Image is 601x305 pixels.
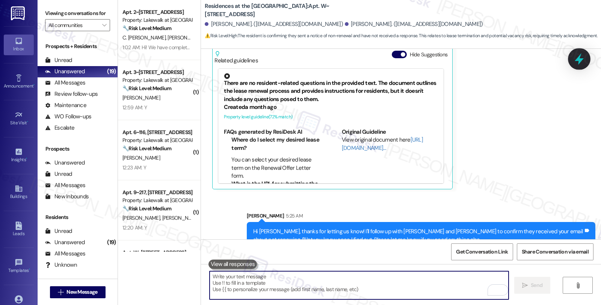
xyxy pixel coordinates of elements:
[205,2,355,18] b: Residences at the [GEOGRAPHIC_DATA]: Apt. W~[STREET_ADDRESS]
[122,128,192,136] div: Apt. 6~116, [STREET_ADDRESS]
[4,145,34,166] a: Insights •
[224,103,438,111] div: Created a month ago
[342,136,438,152] div: View original document here
[48,19,98,31] input: All communities
[122,224,147,231] div: 12:20 AM: Y
[284,212,302,220] div: 5:25 AM
[122,25,171,32] strong: 🔧 Risk Level: Medium
[45,124,74,132] div: Escalate
[122,189,192,196] div: Apt. 9~217, [STREET_ADDRESS]
[122,85,171,92] strong: 🔧 Risk Level: Medium
[50,286,106,298] button: New Message
[105,237,118,248] div: (19)
[105,66,118,77] div: (19)
[45,79,85,87] div: All Messages
[45,159,85,167] div: Unanswered
[253,228,583,244] div: Hi [PERSON_NAME], thanks for letting us know! I'll follow up with [PERSON_NAME] and [PERSON_NAME]...
[224,113,438,121] div: Property level guideline ( 72 % match)
[210,271,509,299] textarea: To enrich screen reader interactions, please activate Accessibility in Grammarly extension settings
[45,261,77,269] div: Unknown
[102,22,106,28] i: 
[29,267,30,272] span: •
[4,219,34,240] a: Leads
[122,8,192,16] div: Apt. 2~[STREET_ADDRESS]
[342,136,423,151] a: [URL][DOMAIN_NAME]…
[231,136,320,152] li: Where do I select my desired lease term?
[45,56,72,64] div: Unread
[205,32,597,40] span: : The resident is confirming they sent a notice of non-renewal and have not received a response. ...
[514,277,551,294] button: Send
[224,128,302,136] b: FAQs generated by ResiDesk AI
[205,20,343,28] div: [PERSON_NAME]. ([EMAIL_ADDRESS][DOMAIN_NAME])
[122,94,160,101] span: [PERSON_NAME]
[122,104,147,111] div: 12:59 AM: Y
[58,289,63,295] i: 
[345,20,483,28] div: [PERSON_NAME]. ([EMAIL_ADDRESS][DOMAIN_NAME])
[26,156,27,161] span: •
[45,170,72,178] div: Unread
[122,76,192,84] div: Property: Lakewalk at [GEOGRAPHIC_DATA]
[45,68,85,75] div: Unanswered
[122,154,160,161] span: [PERSON_NAME]
[4,182,34,202] a: Buildings
[45,8,110,19] label: Viewing conversations for
[45,193,89,201] div: New Inbounds
[122,196,192,204] div: Property: Lakewalk at [GEOGRAPHIC_DATA]
[231,180,320,204] li: What is the URL for submitting the Renewal Information Update online?
[11,6,26,20] img: ResiDesk Logo
[4,35,34,55] a: Inbox
[122,205,171,212] strong: 🔧 Risk Level: Medium
[122,34,168,41] span: C. [PERSON_NAME]
[45,227,72,235] div: Unread
[410,51,448,59] label: Hide Suggestions
[122,16,192,24] div: Property: Lakewalk at [GEOGRAPHIC_DATA]
[45,101,86,109] div: Maintenance
[27,119,28,124] span: •
[38,42,118,50] div: Prospects + Residents
[342,128,386,136] b: Original Guideline
[45,90,98,98] div: Review follow-ups
[4,256,34,276] a: Templates •
[45,181,85,189] div: All Messages
[38,145,118,153] div: Prospects
[247,212,595,222] div: [PERSON_NAME]
[531,281,542,289] span: Send
[162,214,202,221] span: [PERSON_NAME]
[4,109,34,129] a: Site Visit •
[205,33,237,39] strong: ⚠️ Risk Level: High
[231,156,320,180] li: You can select your desired lease term on the Renewal Offer Letter form.
[122,249,192,257] div: Apt. W~[STREET_ADDRESS]
[522,282,528,288] i: 
[122,44,321,51] div: 1:02 AM: Hi! We have completed the form, but the blue moon e-mail has not been received.
[33,82,35,88] span: •
[122,68,192,76] div: Apt. 3~[STREET_ADDRESS]
[575,282,581,288] i: 
[456,248,508,256] span: Get Conversation Link
[168,34,205,41] span: [PERSON_NAME]
[522,248,589,256] span: Share Conversation via email
[122,136,192,144] div: Property: Lakewalk at [GEOGRAPHIC_DATA]
[45,239,85,246] div: Unanswered
[122,164,146,171] div: 12:23 AM: Y
[122,145,171,152] strong: 🔧 Risk Level: Medium
[451,243,513,260] button: Get Conversation Link
[122,214,162,221] span: [PERSON_NAME]
[517,243,593,260] button: Share Conversation via email
[45,113,91,121] div: WO Follow-ups
[224,73,438,103] div: There are no resident-related questions in the provided text. The document outlines the lease ren...
[45,250,85,258] div: All Messages
[214,51,258,65] div: Related guidelines
[38,213,118,221] div: Residents
[66,288,97,296] span: New Message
